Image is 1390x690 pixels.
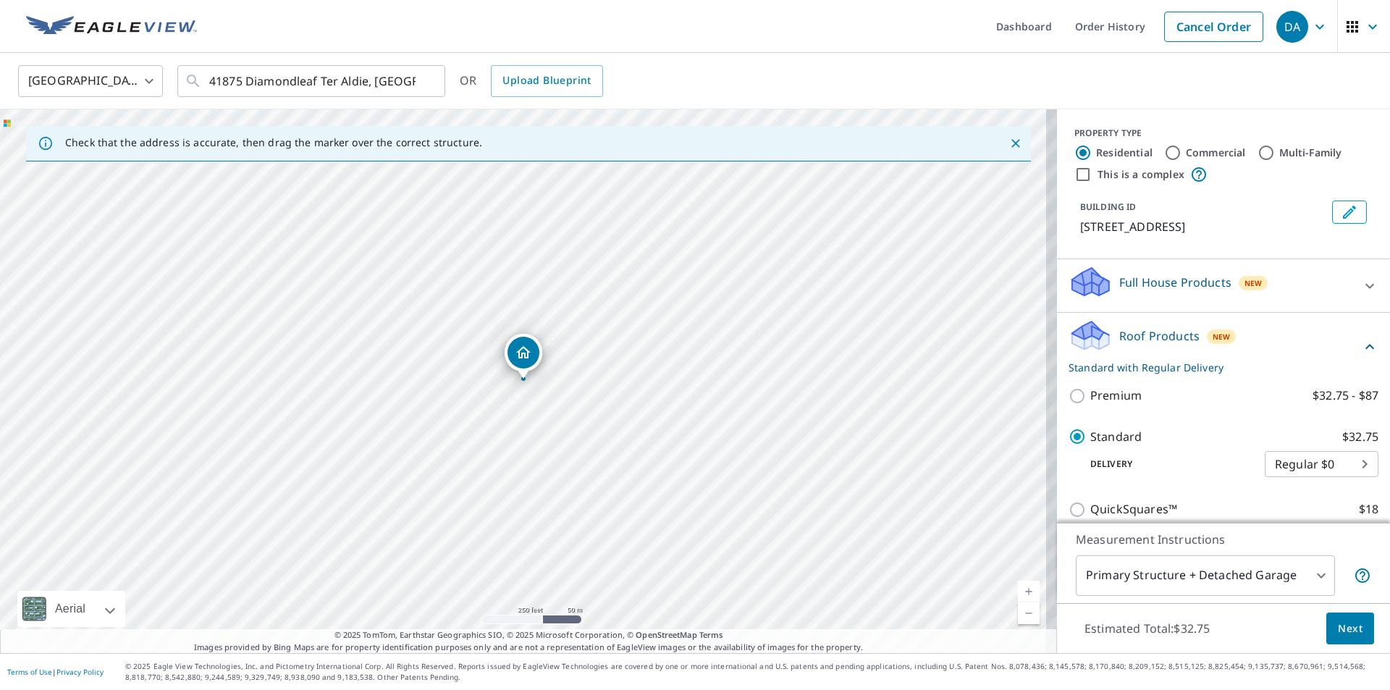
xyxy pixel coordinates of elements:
p: Full House Products [1119,274,1231,291]
p: © 2025 Eagle View Technologies, Inc. and Pictometry International Corp. All Rights Reserved. Repo... [125,661,1383,683]
span: Upload Blueprint [502,72,591,90]
div: Full House ProductsNew [1069,265,1378,306]
span: Your report will include the primary structure and a detached garage if one exists. [1354,567,1371,584]
p: Measurement Instructions [1076,531,1371,548]
p: BUILDING ID [1080,201,1136,213]
label: Residential [1096,146,1153,160]
a: Privacy Policy [56,667,104,677]
label: Commercial [1186,146,1246,160]
span: New [1244,277,1263,289]
p: | [7,668,104,676]
p: $32.75 - $87 [1313,387,1378,405]
div: Dropped pin, building 1, Residential property, 41875 Diamondleaf Ter Aldie, VA 20105 [505,334,542,379]
button: Next [1326,613,1374,645]
p: Estimated Total: $32.75 [1073,613,1221,644]
span: New [1213,331,1231,342]
button: Close [1006,134,1025,153]
a: Terms [699,629,723,640]
button: Edit building 1 [1332,201,1367,224]
p: Check that the address is accurate, then drag the marker over the correct structure. [65,136,482,149]
p: Standard with Regular Delivery [1069,360,1361,375]
span: Next [1338,620,1362,638]
a: Upload Blueprint [491,65,602,97]
a: Current Level 17, Zoom Out [1018,602,1040,624]
a: Cancel Order [1164,12,1263,42]
p: Standard [1090,428,1142,446]
img: EV Logo [26,16,197,38]
div: Aerial [17,591,125,627]
div: Roof ProductsNewStandard with Regular Delivery [1069,319,1378,375]
div: [GEOGRAPHIC_DATA] [18,61,163,101]
p: Delivery [1069,458,1265,471]
p: QuickSquares™ [1090,500,1177,518]
div: OR [460,65,603,97]
div: Primary Structure + Detached Garage [1076,555,1335,596]
div: DA [1276,11,1308,43]
p: [STREET_ADDRESS] [1080,218,1326,235]
a: Terms of Use [7,667,52,677]
div: Aerial [51,591,90,627]
a: OpenStreetMap [636,629,696,640]
p: $32.75 [1342,428,1378,446]
div: PROPERTY TYPE [1074,127,1373,140]
label: Multi-Family [1279,146,1342,160]
p: Premium [1090,387,1142,405]
a: Current Level 17, Zoom In [1018,581,1040,602]
p: $18 [1359,500,1378,518]
div: Regular $0 [1265,444,1378,484]
p: Roof Products [1119,327,1200,345]
input: Search by address or latitude-longitude [209,61,416,101]
label: This is a complex [1098,167,1184,182]
span: © 2025 TomTom, Earthstar Geographics SIO, © 2025 Microsoft Corporation, © [334,629,723,641]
